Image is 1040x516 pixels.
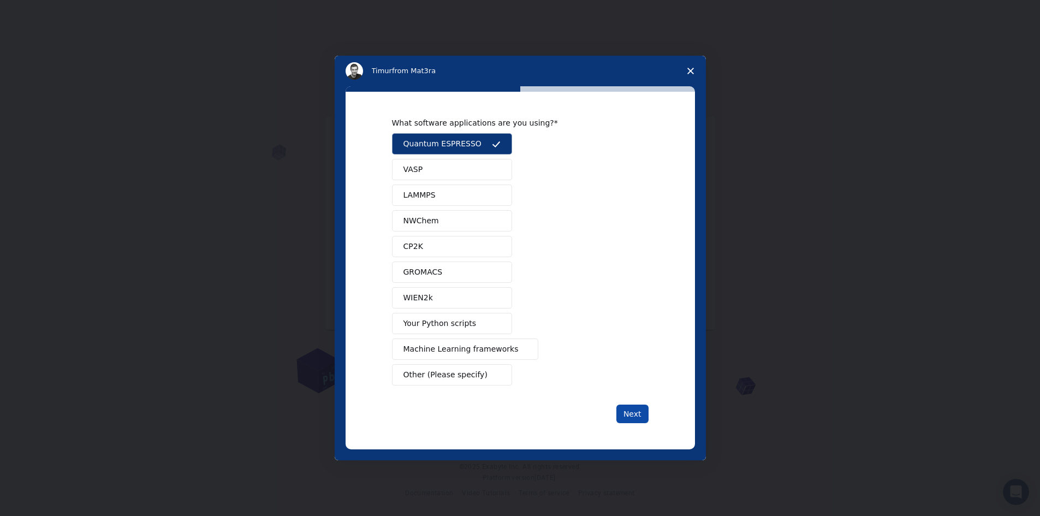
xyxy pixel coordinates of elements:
[22,8,61,17] span: Support
[403,369,488,381] span: Other (Please specify)
[392,133,512,155] button: Quantum ESPRESSO
[392,262,512,283] button: GROMACS
[392,364,512,385] button: Other (Please specify)
[392,236,512,257] button: CP2K
[616,405,649,423] button: Next
[403,343,519,355] span: Machine Learning frameworks
[346,62,363,80] img: Profile image for Timur
[392,159,512,180] button: VASP
[392,67,436,75] span: from Mat3ra
[403,189,436,201] span: LAMMPS
[403,292,433,304] span: WIEN2k
[392,339,539,360] button: Machine Learning frameworks
[392,287,512,309] button: WIEN2k
[403,266,443,278] span: GROMACS
[392,185,512,206] button: LAMMPS
[392,313,512,334] button: Your Python scripts
[372,67,392,75] span: Timur
[675,56,706,86] span: Close survey
[403,138,482,150] span: Quantum ESPRESSO
[403,241,423,252] span: CP2K
[403,164,423,175] span: VASP
[403,318,477,329] span: Your Python scripts
[392,210,512,232] button: NWChem
[392,118,632,128] div: What software applications are you using?
[403,215,439,227] span: NWChem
